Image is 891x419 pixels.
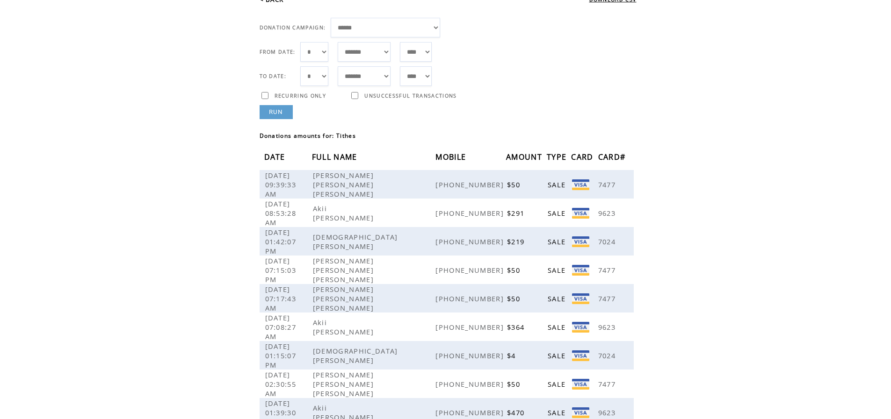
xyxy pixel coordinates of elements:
[364,92,456,99] span: UNSUCCESSFUL TRANSACTIONS
[265,256,297,284] span: [DATE] 07:15:03 PM
[265,341,297,369] span: [DATE] 01:15:07 PM
[572,407,589,418] img: Visa
[265,170,297,199] span: [DATE] 09:39:33 AM
[260,73,287,79] span: TO DATE:
[598,351,618,360] span: 7024
[312,154,360,159] a: FULL NAME
[598,265,618,275] span: 7477
[598,149,628,167] span: CARD#
[507,237,527,246] span: $219
[265,284,297,312] span: [DATE] 07:17:43 AM
[260,24,326,31] span: DONATION CAMPAIGN:
[275,92,326,99] span: RECURRING ONLY
[435,294,506,303] span: [PHONE_NUMBER]
[598,208,618,218] span: 9623
[435,180,506,189] span: [PHONE_NUMBER]
[313,256,376,284] span: [PERSON_NAME] [PERSON_NAME] [PERSON_NAME]
[506,149,544,167] span: AMOUNT
[507,408,527,417] span: $470
[572,293,589,304] img: Visa
[548,294,568,303] span: SALE
[507,322,527,332] span: $364
[265,370,297,398] span: [DATE] 02:30:55 AM
[435,149,468,167] span: MOBILE
[548,322,568,332] span: SALE
[572,236,589,247] img: Visa
[264,154,288,159] a: DATE
[313,370,376,398] span: [PERSON_NAME] [PERSON_NAME] [PERSON_NAME]
[507,208,527,218] span: $291
[435,351,506,360] span: [PHONE_NUMBER]
[547,154,569,159] a: TYPE
[435,208,506,218] span: [PHONE_NUMBER]
[598,154,628,159] a: CARD#
[548,208,568,218] span: SALE
[435,322,506,332] span: [PHONE_NUMBER]
[313,170,376,199] span: [PERSON_NAME] [PERSON_NAME] [PERSON_NAME]
[548,379,568,389] span: SALE
[265,313,297,341] span: [DATE] 07:08:27 AM
[572,379,589,390] img: Visa
[548,237,568,246] span: SALE
[572,322,589,333] img: Visa
[507,180,522,189] span: $50
[265,227,297,256] span: [DATE] 01:42:07 PM
[598,180,618,189] span: 7477
[507,351,518,360] span: $4
[572,265,589,276] img: Visa
[571,149,595,167] span: CARD
[313,318,376,336] span: Akii [PERSON_NAME]
[598,294,618,303] span: 7477
[435,265,506,275] span: [PHONE_NUMBER]
[264,149,288,167] span: DATE
[507,294,522,303] span: $50
[548,265,568,275] span: SALE
[548,351,568,360] span: SALE
[260,49,296,55] span: FROM DATE:
[548,180,568,189] span: SALE
[507,379,522,389] span: $50
[547,149,569,167] span: TYPE
[260,105,293,119] a: RUN
[435,237,506,246] span: [PHONE_NUMBER]
[435,408,506,417] span: [PHONE_NUMBER]
[313,284,376,312] span: [PERSON_NAME] [PERSON_NAME] [PERSON_NAME]
[260,132,356,140] span: Donations amounts for: Tithes
[598,237,618,246] span: 7024
[312,149,360,167] span: FULL NAME
[598,322,618,332] span: 9623
[548,408,568,417] span: SALE
[313,232,398,251] span: [DEMOGRAPHIC_DATA] [PERSON_NAME]
[572,350,589,361] img: Visa
[507,265,522,275] span: $50
[435,154,468,159] a: MOBILE
[265,199,297,227] span: [DATE] 08:53:28 AM
[435,379,506,389] span: [PHONE_NUMBER]
[506,154,544,159] a: AMOUNT
[313,346,398,365] span: [DEMOGRAPHIC_DATA] [PERSON_NAME]
[571,154,595,159] a: CARD
[313,204,376,222] span: Akii [PERSON_NAME]
[598,379,618,389] span: 7477
[598,408,618,417] span: 9623
[572,179,589,190] img: Visa
[572,208,589,219] img: Visa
